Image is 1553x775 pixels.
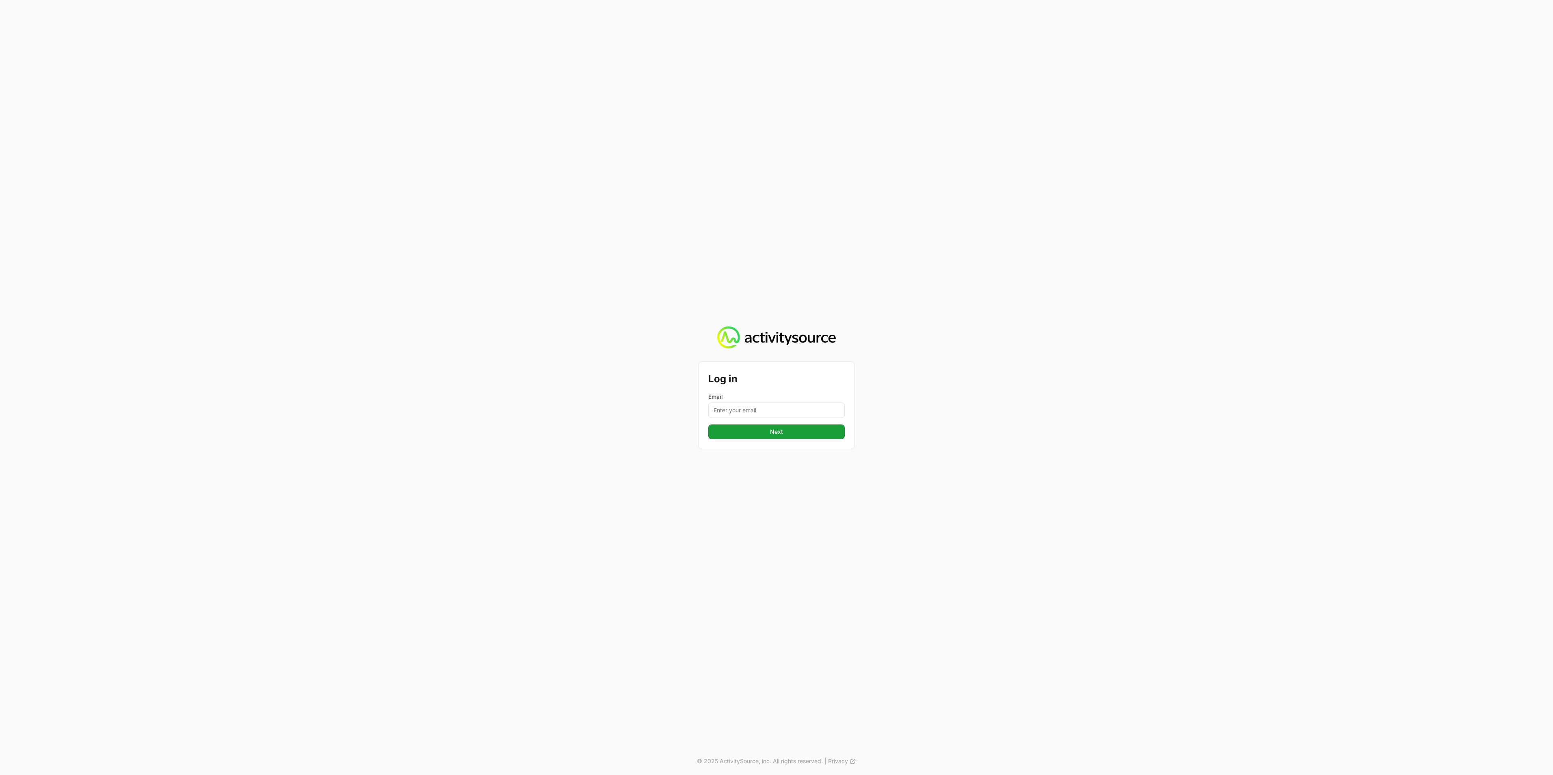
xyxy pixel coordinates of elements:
label: Email [708,393,845,401]
h2: Log in [708,372,845,386]
input: Enter your email [708,403,845,418]
span: | [824,757,826,765]
a: Privacy [828,757,856,765]
p: © 2025 ActivitySource, inc. All rights reserved. [697,757,823,765]
button: Next [708,424,845,439]
span: Next [770,427,783,437]
img: Activity Source [717,326,835,349]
